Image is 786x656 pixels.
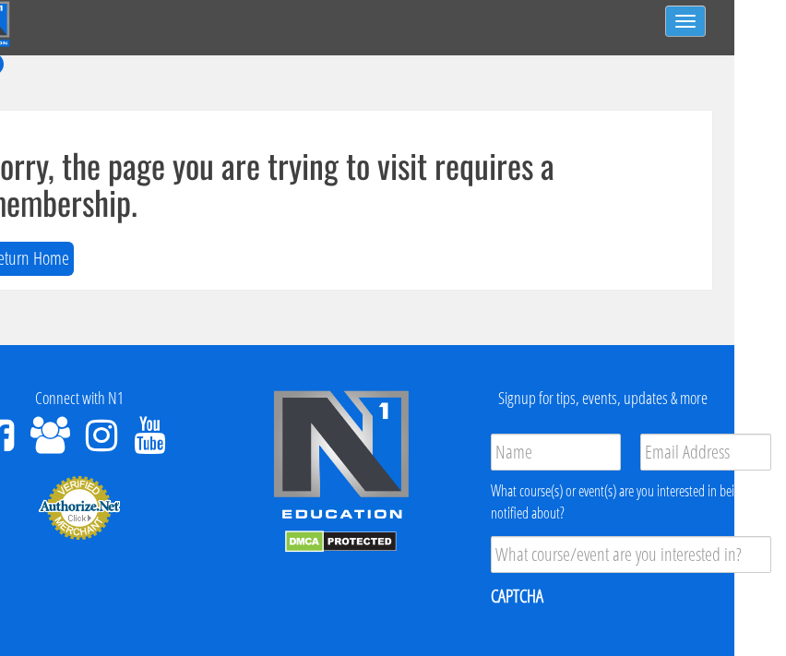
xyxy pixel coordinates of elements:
[285,531,397,553] img: DMCA.com Protection Status
[640,434,771,471] input: Email Address
[491,480,771,525] div: What course(s) or event(s) are you interested in being notified about?
[491,536,771,573] input: What course/event are you interested in?
[491,584,543,608] label: CAPTCHA
[38,474,121,541] img: Authorize.Net Merchant - Click to Verify
[486,389,720,408] h4: Signup for tips, events, updates & more
[272,389,411,526] img: n1-edu-logo
[491,434,622,471] input: Name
